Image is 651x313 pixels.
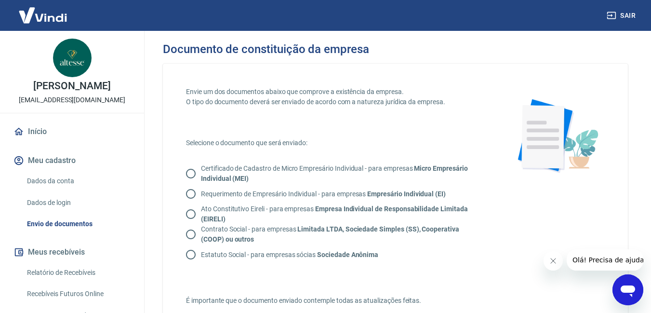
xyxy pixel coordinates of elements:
[6,7,81,14] span: Olá! Precisa de ajuda?
[612,274,643,305] iframe: Botão para abrir a janela de mensagens
[201,164,468,182] strong: Micro Empresário Individual (MEI)
[367,190,446,198] strong: Empresário Individual (EI)
[12,242,133,263] button: Meus recebíveis
[186,296,485,306] p: É importante que o documento enviado contemple todas as atualizações feitas.
[23,284,133,304] a: Recebíveis Futuros Online
[201,225,459,243] strong: Limitada LTDA, Sociedade Simples (SS), Cooperativa (COOP) ou outros
[201,250,378,260] p: Estatuto Social - para empresas sócias
[23,263,133,283] a: Relatório de Recebíveis
[605,7,639,25] button: Sair
[201,205,468,223] strong: Empresa Individual de Responsabilidade Limitada (EIRELI)
[186,97,485,107] p: O tipo do documento deverá ser enviado de acordo com a natureza jurídica da empresa.
[317,251,378,259] strong: Sociedade Anônima
[186,138,485,148] p: Selecione o documento que será enviado:
[23,193,133,213] a: Dados de login
[12,150,133,171] button: Meu cadastro
[12,0,74,30] img: Vindi
[163,42,369,56] h3: Documento de constituição da empresa
[201,163,478,184] p: Certificado de Cadastro de Micro Empresário Individual - para empresas
[23,171,133,191] a: Dados da conta
[567,249,643,271] iframe: Mensagem da empresa
[23,214,133,234] a: Envio de documentos
[33,81,110,91] p: [PERSON_NAME]
[201,204,478,224] p: Ato Constitutivo Eireli - para empresas
[19,95,125,105] p: [EMAIL_ADDRESS][DOMAIN_NAME]
[12,121,133,142] a: Início
[544,251,563,271] iframe: Fechar mensagem
[201,224,478,245] p: Contrato Social - para empresas
[53,39,92,77] img: 03231c2c-2b58-44af-b492-004330f7d186.jpeg
[508,87,605,183] img: foto-documento-flower.19a65ad63fe92b90d685.png
[186,87,485,97] p: Envie um dos documentos abaixo que comprove a existência da empresa.
[201,189,446,199] p: Requerimento de Empresário Individual - para empresas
